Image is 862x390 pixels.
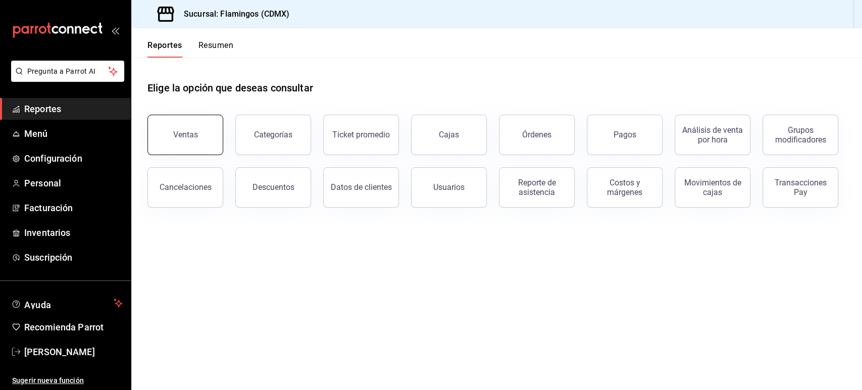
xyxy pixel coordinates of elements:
button: Transacciones Pay [763,167,838,208]
div: Grupos modificadores [769,125,832,144]
button: Categorías [235,115,311,155]
button: Pregunta a Parrot AI [11,61,124,82]
span: Reportes [24,102,123,116]
h1: Elige la opción que deseas consultar [147,80,313,95]
div: Reporte de asistencia [505,178,568,197]
span: Personal [24,176,123,190]
span: Pregunta a Parrot AI [27,66,109,77]
div: Costos y márgenes [593,178,656,197]
span: Recomienda Parrot [24,320,123,334]
button: Órdenes [499,115,575,155]
button: Resumen [198,40,233,58]
button: Reporte de asistencia [499,167,575,208]
div: Ticket promedio [332,130,390,139]
div: Categorías [254,130,292,139]
span: Inventarios [24,226,123,239]
div: Órdenes [522,130,551,139]
button: open_drawer_menu [111,26,119,34]
button: Ticket promedio [323,115,399,155]
div: Usuarios [433,182,465,192]
a: Pregunta a Parrot AI [7,73,124,84]
button: Datos de clientes [323,167,399,208]
button: Descuentos [235,167,311,208]
div: Pagos [614,130,636,139]
span: Facturación [24,201,123,215]
button: Cancelaciones [147,167,223,208]
button: Análisis de venta por hora [675,115,750,155]
button: Movimientos de cajas [675,167,750,208]
button: Pagos [587,115,663,155]
div: Movimientos de cajas [681,178,744,197]
h3: Sucursal: Flamingos (CDMX) [176,8,289,20]
div: Ventas [173,130,198,139]
button: Usuarios [411,167,487,208]
button: Costos y márgenes [587,167,663,208]
span: Configuración [24,152,123,165]
span: Ayuda [24,297,110,309]
button: Grupos modificadores [763,115,838,155]
div: Cancelaciones [160,182,212,192]
span: [PERSON_NAME] [24,345,123,359]
div: Transacciones Pay [769,178,832,197]
div: Cajas [439,130,459,139]
span: Suscripción [24,251,123,264]
div: navigation tabs [147,40,233,58]
button: Ventas [147,115,223,155]
span: Menú [24,127,123,140]
div: Datos de clientes [331,182,392,192]
button: Cajas [411,115,487,155]
span: Sugerir nueva función [12,375,123,386]
button: Reportes [147,40,182,58]
div: Descuentos [252,182,294,192]
div: Análisis de venta por hora [681,125,744,144]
